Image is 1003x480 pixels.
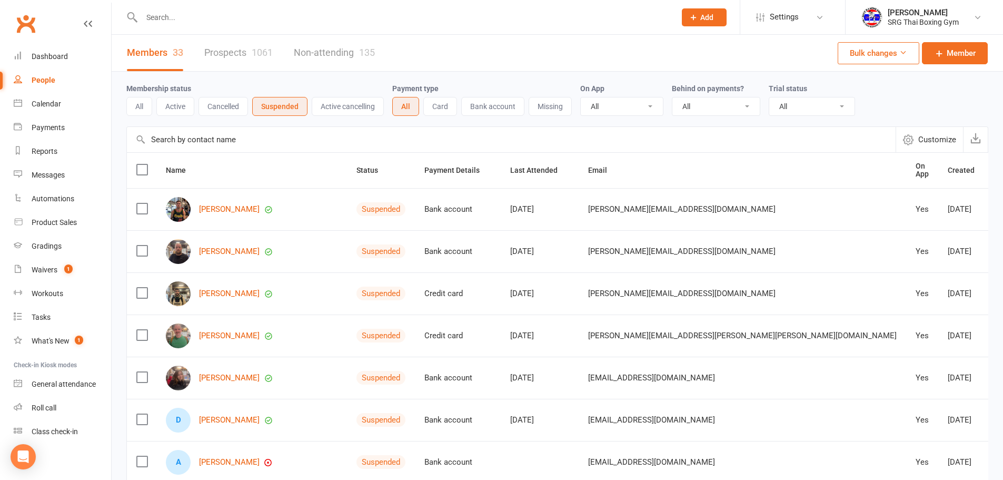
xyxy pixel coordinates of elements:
a: Messages [14,163,111,187]
a: [PERSON_NAME] [199,289,260,298]
div: [DATE] [510,331,569,340]
div: Suspended [356,287,405,300]
div: Suspended [356,455,405,469]
div: Bank account [424,458,491,467]
span: Email [588,166,619,174]
div: 33 [173,47,183,58]
div: [DATE] [510,374,569,383]
div: Suspended [356,413,405,427]
span: Status [356,166,390,174]
button: Customize [896,127,963,152]
a: Clubworx [13,11,39,37]
div: [DATE] [948,247,986,256]
img: Thomas [166,324,191,348]
button: Add [682,8,727,26]
div: Yes [916,289,929,298]
label: Membership status [126,84,191,93]
span: Name [166,166,197,174]
span: [PERSON_NAME][EMAIL_ADDRESS][PERSON_NAME][PERSON_NAME][DOMAIN_NAME] [588,326,897,346]
button: Missing [529,97,572,116]
div: Yes [916,374,929,383]
span: Created [948,166,986,174]
span: [EMAIL_ADDRESS][DOMAIN_NAME] [588,410,715,430]
button: All [392,97,419,116]
a: Gradings [14,234,111,258]
label: On App [580,84,604,93]
div: [DATE] [510,416,569,425]
span: [PERSON_NAME][EMAIL_ADDRESS][DOMAIN_NAME] [588,283,776,303]
div: [DATE] [948,458,986,467]
a: Members33 [127,35,183,71]
div: Calendar [32,100,61,108]
div: Automations [32,194,74,203]
a: [PERSON_NAME] [199,247,260,256]
button: Active [156,97,194,116]
div: Waivers [32,266,57,274]
div: Dashboard [32,52,68,61]
div: Bank account [424,374,491,383]
button: Active cancelling [312,97,384,116]
a: Class kiosk mode [14,420,111,444]
button: Bulk changes [838,42,919,64]
div: Yes [916,247,929,256]
label: Behind on payments? [672,84,744,93]
span: 1 [64,265,73,273]
div: Open Intercom Messenger [11,444,36,469]
button: Email [588,164,619,177]
div: People [32,76,55,84]
div: What's New [32,337,69,345]
span: [PERSON_NAME][EMAIL_ADDRESS][DOMAIN_NAME] [588,199,776,219]
div: Yes [916,458,929,467]
div: [DATE] [948,331,986,340]
div: Reports [32,147,57,155]
a: Waivers 1 [14,258,111,282]
div: Gradings [32,242,62,250]
a: Reports [14,140,111,163]
a: Roll call [14,396,111,420]
a: Payments [14,116,111,140]
div: [DATE] [948,374,986,383]
div: Class check-in [32,427,78,436]
a: [PERSON_NAME] [199,205,260,214]
span: Last Attended [510,166,569,174]
img: Sam [166,281,191,306]
span: Member [947,47,976,60]
div: Suspended [356,244,405,258]
div: Product Sales [32,218,77,227]
img: Lewis [166,197,191,222]
button: Cancelled [198,97,248,116]
div: General attendance [32,380,96,388]
a: Prospects1061 [204,35,273,71]
a: Calendar [14,92,111,116]
div: Credit card [424,289,491,298]
a: Dashboard [14,45,111,68]
a: What's New1 [14,329,111,353]
button: Name [166,164,197,177]
span: 1 [75,336,83,345]
button: Suspended [252,97,307,116]
label: Trial status [769,84,807,93]
div: Payments [32,123,65,132]
span: Settings [770,5,799,29]
div: [DATE] [510,205,569,214]
button: Created [948,164,986,177]
label: Payment type [392,84,439,93]
button: Last Attended [510,164,569,177]
button: Status [356,164,390,177]
a: Tasks [14,306,111,329]
span: [EMAIL_ADDRESS][DOMAIN_NAME] [588,368,715,388]
div: Roll call [32,404,56,412]
div: Danielle [166,408,191,433]
div: 135 [359,47,375,58]
img: Jessica [166,366,191,390]
div: SRG Thai Boxing Gym [888,17,959,27]
div: Suspended [356,371,405,385]
a: [PERSON_NAME] [199,416,260,425]
div: Suspended [356,202,405,216]
th: On App [906,153,938,188]
span: Customize [918,133,956,146]
div: [DATE] [948,416,986,425]
span: [EMAIL_ADDRESS][DOMAIN_NAME] [588,452,715,472]
button: All [126,97,152,116]
input: Search... [138,10,668,25]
